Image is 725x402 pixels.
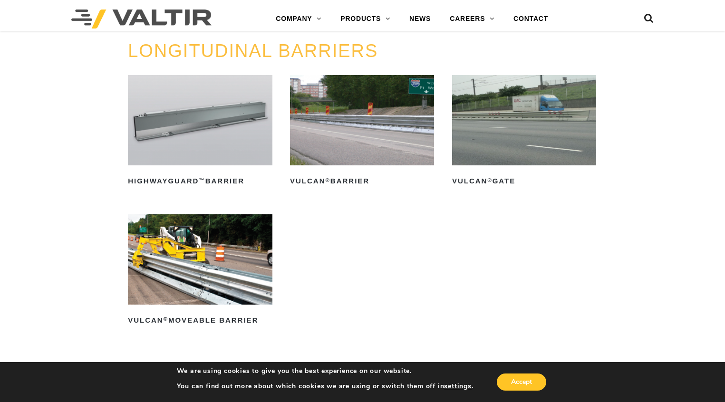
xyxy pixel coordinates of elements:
a: Vulcan®Moveable Barrier [128,214,272,328]
a: LONGITUDINAL BARRIERS [128,41,378,61]
a: CONTACT [504,10,558,29]
p: You can find out more about which cookies we are using or switch them off in . [177,382,474,391]
a: PRODUCTS [331,10,400,29]
h2: Vulcan Gate [452,174,596,189]
h2: HighwayGuard Barrier [128,174,272,189]
sup: ® [326,177,330,183]
a: NEWS [400,10,440,29]
img: Valtir [71,10,212,29]
h2: Vulcan Barrier [290,174,434,189]
sup: ™ [199,177,205,183]
p: We are using cookies to give you the best experience on our website. [177,367,474,375]
button: settings [444,382,471,391]
button: Accept [497,373,546,391]
a: Vulcan®Gate [452,75,596,189]
sup: ® [164,316,168,322]
a: COMPANY [266,10,331,29]
a: Vulcan®Barrier [290,75,434,189]
a: CAREERS [440,10,504,29]
a: HighwayGuard™Barrier [128,75,272,189]
sup: ® [487,177,492,183]
h2: Vulcan Moveable Barrier [128,313,272,328]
